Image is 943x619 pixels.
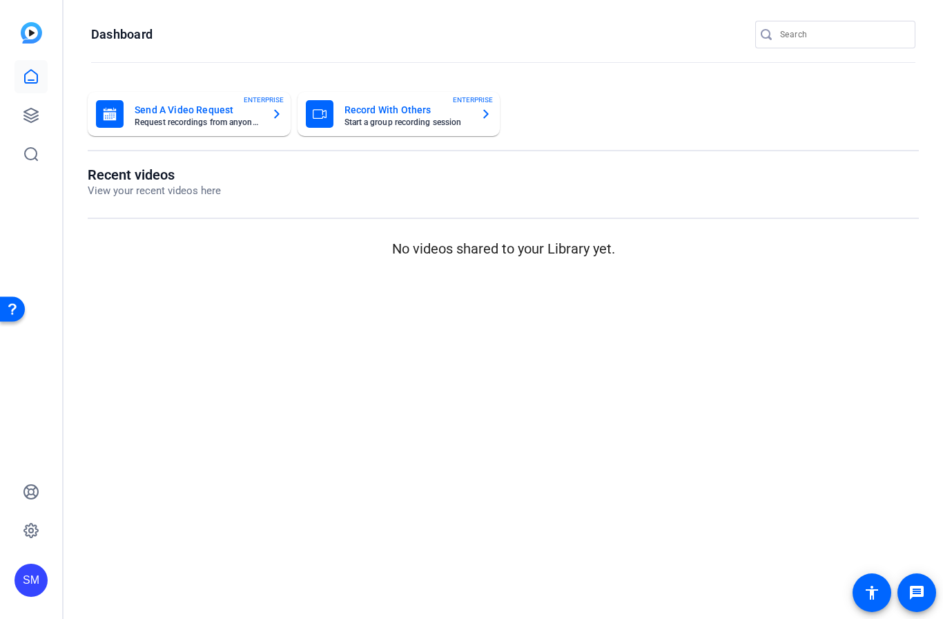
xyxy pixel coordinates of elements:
[135,118,260,126] mat-card-subtitle: Request recordings from anyone, anywhere
[298,92,500,136] button: Record With OthersStart a group recording sessionENTERPRISE
[908,584,925,601] mat-icon: message
[14,564,48,597] div: SM
[864,584,880,601] mat-icon: accessibility
[88,166,221,183] h1: Recent videos
[344,118,470,126] mat-card-subtitle: Start a group recording session
[21,22,42,44] img: blue-gradient.svg
[88,92,291,136] button: Send A Video RequestRequest recordings from anyone, anywhereENTERPRISE
[91,26,153,43] h1: Dashboard
[780,26,904,43] input: Search
[135,102,260,118] mat-card-title: Send A Video Request
[244,95,284,105] span: ENTERPRISE
[453,95,493,105] span: ENTERPRISE
[88,183,221,199] p: View your recent videos here
[88,238,919,259] p: No videos shared to your Library yet.
[344,102,470,118] mat-card-title: Record With Others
